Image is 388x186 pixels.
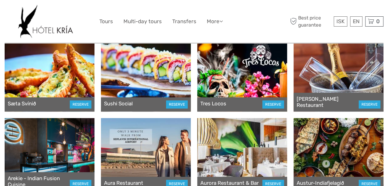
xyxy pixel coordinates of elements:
[336,18,344,24] span: ISK
[375,18,381,24] span: 0
[172,17,196,26] a: Transfers
[200,180,259,186] a: Aurora Restaurant & Bar
[104,180,143,186] a: Aura Restaurant
[123,17,162,26] a: Multi-day tours
[262,100,284,108] a: RESERVE
[8,100,36,107] a: Sæta Svínið
[200,100,226,107] a: Tres Locos
[207,17,223,26] a: More
[70,100,91,108] a: RESERVE
[18,5,73,38] img: 532-e91e591f-ac1d-45f7-9962-d0f146f45aa0_logo_big.jpg
[99,17,113,26] a: Tours
[104,100,133,107] a: Sushi Social
[166,100,188,108] a: RESERVE
[71,10,78,17] button: Open LiveChat chat widget
[359,100,380,108] a: RESERVE
[289,15,332,28] span: Best price guarantee
[297,96,359,108] a: [PERSON_NAME] Restaurant
[350,16,362,27] div: EN
[9,11,70,16] p: We're away right now. Please check back later!
[297,180,344,186] a: Austur-Indíafjelagið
